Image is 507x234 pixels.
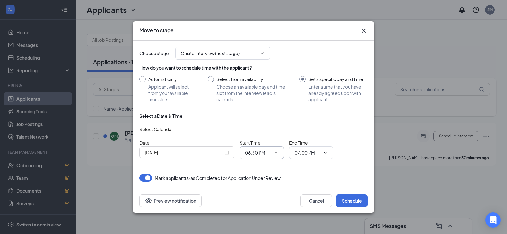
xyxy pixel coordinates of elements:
[139,140,150,146] span: Date
[485,212,501,228] div: Open Intercom Messenger
[139,65,368,71] div: How do you want to schedule time with the applicant?
[245,149,271,156] input: Start time
[139,27,174,34] h3: Move to stage
[294,149,320,156] input: End time
[139,194,202,207] button: Preview notificationEye
[360,27,368,35] svg: Cross
[139,50,170,57] span: Choose stage :
[145,197,152,205] svg: Eye
[289,140,308,146] span: End Time
[145,149,223,156] input: Oct 15, 2025
[273,150,279,155] svg: ChevronDown
[300,194,332,207] button: Cancel
[155,174,281,182] span: Mark applicant(s) as Completed for Application Under Review
[360,27,368,35] button: Close
[336,194,368,207] button: Schedule
[240,140,260,146] span: Start Time
[260,51,265,56] svg: ChevronDown
[139,113,183,119] div: Select a Date & Time
[323,150,328,155] svg: ChevronDown
[139,126,173,132] span: Select Calendar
